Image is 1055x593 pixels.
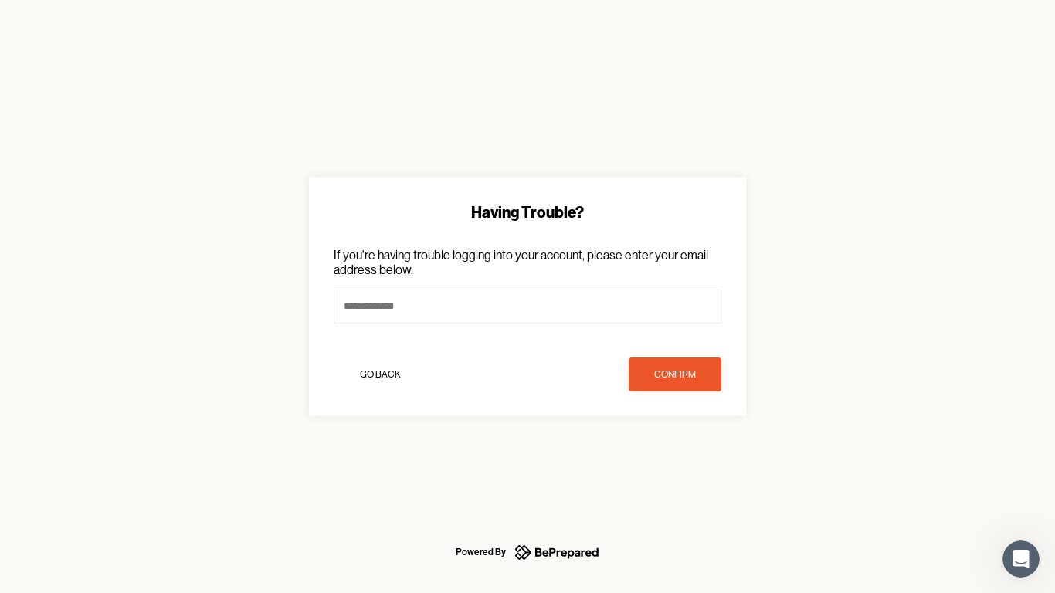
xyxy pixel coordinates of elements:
button: Go Back [334,357,426,391]
div: Powered By [456,543,506,561]
p: If you're having trouble logging into your account, please enter your email address below. [334,248,721,277]
div: Go Back [360,367,401,382]
div: Having Trouble? [334,202,721,223]
iframe: Intercom live chat [1002,540,1040,578]
div: confirm [654,367,696,382]
button: confirm [629,357,721,391]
